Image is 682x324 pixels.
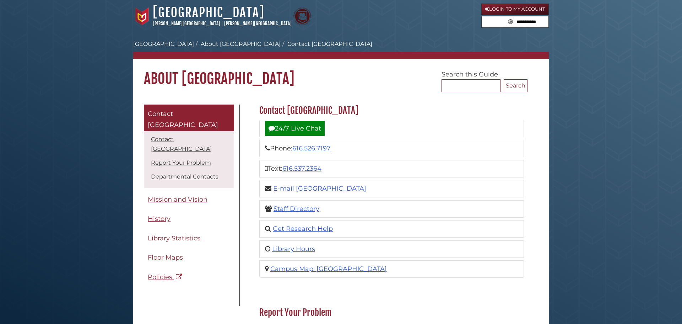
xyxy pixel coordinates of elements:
[144,211,234,227] a: History
[148,234,200,242] span: Library Statistics
[506,16,515,26] button: Search
[153,21,220,26] a: [PERSON_NAME][GEOGRAPHIC_DATA]
[256,105,527,116] h2: Contact [GEOGRAPHIC_DATA]
[224,21,292,26] a: [PERSON_NAME][GEOGRAPHIC_DATA]
[481,16,549,28] form: Search library guides, policies, and FAQs.
[265,121,325,136] a: 24/7 Live Chat
[282,165,321,172] a: 616.537.2364
[148,254,183,261] span: Floor Maps
[144,105,234,131] a: Contact [GEOGRAPHIC_DATA]
[256,307,527,318] h2: Report Your Problem
[221,21,223,26] span: |
[153,5,265,20] a: [GEOGRAPHIC_DATA]
[144,269,234,285] a: Policies
[274,205,319,213] a: Staff Directory
[259,140,524,157] li: Phone:
[293,7,311,25] img: Calvin Theological Seminary
[144,192,234,208] a: Mission and Vision
[481,4,549,15] a: Login to My Account
[273,225,333,233] a: Get Research Help
[151,173,218,180] a: Departmental Contacts
[133,41,194,47] a: [GEOGRAPHIC_DATA]
[273,185,366,192] a: E-mail [GEOGRAPHIC_DATA]
[133,40,549,59] nav: breadcrumb
[270,265,387,273] a: Campus Map: [GEOGRAPHIC_DATA]
[148,196,207,203] span: Mission and Vision
[272,245,315,253] a: Library Hours
[148,215,170,223] span: History
[259,160,524,177] li: Text:
[144,230,234,246] a: Library Statistics
[144,105,234,289] div: Guide Pages
[151,136,212,152] a: Contact [GEOGRAPHIC_DATA]
[504,79,527,92] button: Search
[201,41,281,47] a: About [GEOGRAPHIC_DATA]
[133,59,549,87] h1: About [GEOGRAPHIC_DATA]
[151,159,211,166] a: Report Your Problem
[292,144,331,152] a: 616.526.7197
[148,273,172,281] span: Policies
[281,40,372,48] li: Contact [GEOGRAPHIC_DATA]
[144,250,234,266] a: Floor Maps
[148,110,218,129] span: Contact [GEOGRAPHIC_DATA]
[133,7,151,25] img: Calvin University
